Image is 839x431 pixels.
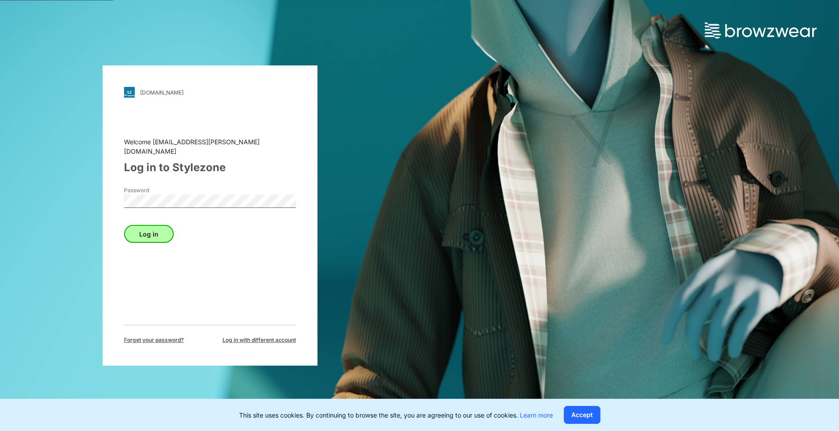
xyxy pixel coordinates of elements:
[223,336,296,344] span: Log in with different account
[124,225,174,243] button: Log in
[239,410,553,420] p: This site uses cookies. By continuing to browse the site, you are agreeing to our use of cookies.
[124,137,296,156] div: Welcome [EMAIL_ADDRESS][PERSON_NAME][DOMAIN_NAME]
[140,89,184,96] div: [DOMAIN_NAME]
[124,186,187,194] label: Password
[520,411,553,419] a: Learn more
[124,87,135,98] img: svg+xml;base64,PHN2ZyB3aWR0aD0iMjgiIGhlaWdodD0iMjgiIHZpZXdCb3g9IjAgMCAyOCAyOCIgZmlsbD0ibm9uZSIgeG...
[124,159,296,176] div: Log in to Stylezone
[564,406,600,424] button: Accept
[705,22,817,39] img: browzwear-logo.73288ffb.svg
[124,336,184,344] span: Forget your password?
[124,87,296,98] a: [DOMAIN_NAME]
